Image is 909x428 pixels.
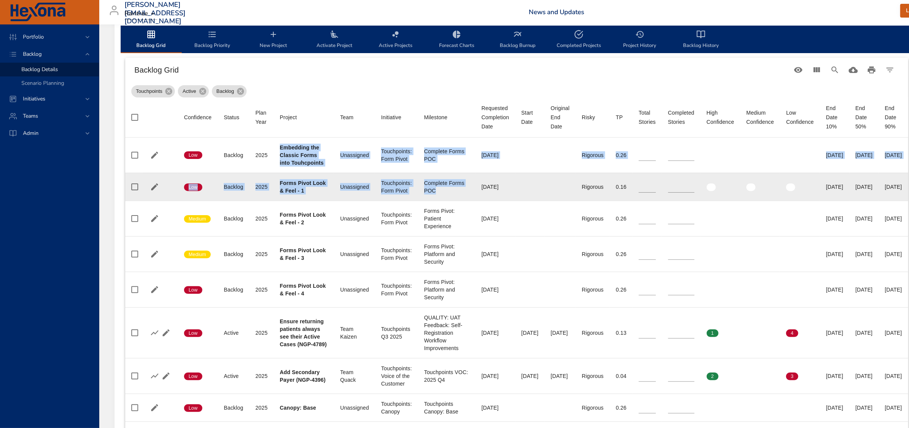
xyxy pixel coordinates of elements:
div: Rigorous [582,372,604,380]
div: Medium Confidence [746,108,774,126]
div: Rigorous [582,404,604,412]
div: [DATE] [856,329,873,337]
span: Backlog Burnup [492,30,544,50]
div: Initiative [381,113,401,122]
span: Low [184,184,202,191]
div: [DATE] [856,215,873,222]
div: [DATE] [856,286,873,293]
span: Team [340,113,369,122]
div: [DATE] [481,286,509,293]
div: Rigorous [582,183,604,191]
div: [DATE] [826,286,843,293]
div: Total Stories [639,108,656,126]
div: Touchpoints: Form Pivot [381,282,412,297]
div: [DATE] [885,286,902,293]
span: Activate Project [308,30,360,50]
div: [DATE] [551,372,570,380]
div: 2025 [255,329,268,337]
b: Forms Pivot Look & Feel - 4 [280,283,326,297]
div: Sort [224,113,239,122]
span: Status [224,113,243,122]
span: Project [280,113,328,122]
div: [DATE] [856,151,873,159]
div: Touchpoints: Form Pivot [381,246,412,262]
div: [DATE] [481,404,509,412]
span: Completed Projects [553,30,605,50]
button: Edit Project Details [160,327,172,339]
span: 3 [786,373,798,380]
span: Backlog Grid [125,30,177,50]
span: Original End Date [551,104,570,131]
b: Canopy: Base [280,405,316,411]
div: Backlog [224,404,243,412]
div: Touchpoints: Form Pivot [381,211,412,226]
div: [DATE] [826,151,843,159]
div: End Date 10% [826,104,843,131]
div: Confidence [184,113,212,122]
b: Forms Pivot Look & Feel - 2 [280,212,326,225]
div: Low Confidence [786,108,814,126]
div: Unassigned [340,183,369,191]
div: [DATE] [856,372,873,380]
div: [DATE] [856,183,873,191]
div: Rigorous [582,151,604,159]
div: Forms Pivot: Patient Experience [424,207,469,230]
div: High Confidence [707,108,734,126]
div: Touchpoints: Voice of the Customer [381,365,412,387]
div: [DATE] [826,215,843,222]
div: [DATE] [481,329,509,337]
div: [DATE] [551,329,570,337]
span: 0 [746,373,758,380]
h6: Backlog Grid [134,64,789,76]
button: Print [862,61,881,79]
div: [DATE] [826,329,843,337]
div: Sort [481,104,509,131]
div: Sort [668,108,694,126]
div: Unassigned [340,404,369,412]
span: Backlog History [675,30,727,50]
span: Initiative [381,113,412,122]
button: Edit Project Details [149,181,160,193]
span: Backlog Priority [186,30,238,50]
span: Active Projects [370,30,421,50]
div: Unassigned [340,250,369,258]
div: Forms Pivot: Platform and Security [424,278,469,301]
div: [DATE] [481,372,509,380]
span: Medium [184,251,211,258]
span: Touchpoints [131,88,167,95]
span: Risky [582,113,604,122]
span: Milestone [424,113,469,122]
div: [DATE] [481,215,509,222]
button: View Columns [807,61,826,79]
span: Active [178,88,200,95]
div: Sort [786,108,814,126]
div: 2025 [255,250,268,258]
span: Admin [17,130,45,137]
span: Backlog [17,50,48,58]
div: Rigorous [582,329,604,337]
div: [DATE] [856,250,873,258]
span: Project History [614,30,666,50]
div: 0.04 [616,372,626,380]
div: Rigorous [582,286,604,293]
div: Milestone [424,113,447,122]
h3: [PERSON_NAME][EMAIL_ADDRESS][DOMAIN_NAME] [124,1,186,26]
button: Show Burnup [149,327,160,339]
div: Sort [551,104,570,131]
div: [DATE] [856,404,873,412]
div: 2025 [255,215,268,222]
span: Scenario Planning [21,79,64,87]
div: Completed Stories [668,108,694,126]
div: 0.26 [616,250,626,258]
div: Sort [340,113,354,122]
div: [DATE] [826,250,843,258]
div: Forms Pivot: Platform and Security [424,243,469,266]
button: Edit Project Details [149,248,160,260]
b: Add Secondary Payer (NGP-4396) [280,369,326,383]
button: Edit Project Details [149,213,160,224]
span: Low [184,330,202,337]
div: [DATE] [885,250,902,258]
